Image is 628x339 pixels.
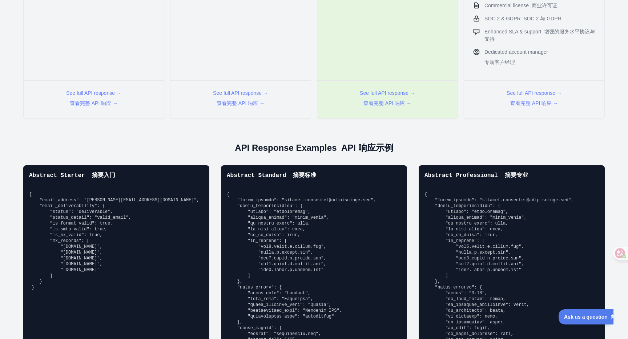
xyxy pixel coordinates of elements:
font: 向我们提问 [52,5,77,11]
iframe: Toggle Customer Support [559,309,613,324]
font: API 响应示例 [341,143,393,153]
h3: Abstract Professional [424,171,599,180]
font: 摘要标准 [293,172,316,179]
h2: API Response Examples [6,142,622,154]
font: 摘要专业 [505,172,528,179]
h3: Abstract Standard [227,171,401,180]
